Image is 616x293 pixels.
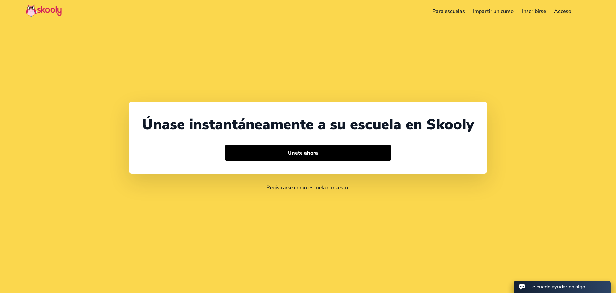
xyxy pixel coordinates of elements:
button: menu outline [581,6,590,17]
a: Inscribirse [518,6,550,17]
a: Acceso [550,6,576,17]
a: Impartir un curso [469,6,518,17]
div: Únase instantáneamente a su escuela en Skooly [142,115,474,135]
a: Registrarse como escuela o maestro [267,184,350,191]
ion-icon: arrow forward outline [321,149,328,156]
a: Para escuelas [428,6,469,17]
button: Únete ahoraarrow forward outline [225,145,391,161]
img: Skooly [26,4,62,17]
